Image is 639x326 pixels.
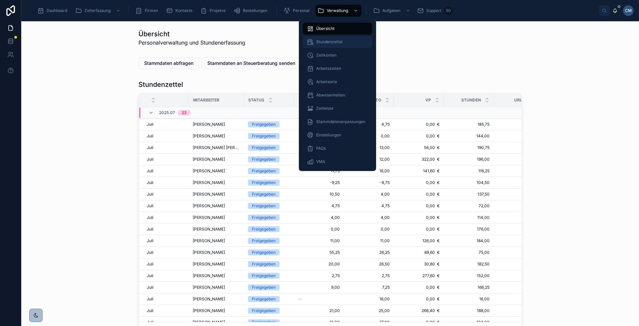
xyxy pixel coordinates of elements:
[147,180,185,185] a: Juli
[398,261,440,267] span: 30,80 €
[298,157,340,162] a: 0,00
[398,145,440,150] span: 56,00 €
[303,63,372,75] a: Arbeitszeiten
[498,180,539,185] a: 10,0
[448,250,490,255] a: 75,00
[448,133,490,139] span: 144,00
[303,129,372,141] a: Einstellungen
[398,285,440,290] span: 0,00 €
[147,133,153,139] span: Juli
[248,284,290,290] a: Freigegeben
[193,215,225,220] span: [PERSON_NAME]
[147,203,185,209] a: Juli
[147,296,153,302] span: Juli
[348,250,390,255] a: 26,25
[252,273,276,279] div: Freigegeben
[348,238,390,244] span: 11,00
[193,227,225,232] span: [PERSON_NAME]
[448,273,490,278] a: 152,00
[147,215,153,220] span: Juli
[298,133,340,139] span: 0,00
[448,215,490,220] a: 114,00
[316,79,337,84] span: Arbeitsorte
[398,133,440,139] a: 0,00 €
[193,145,240,150] a: [PERSON_NAME] [PERSON_NAME]
[147,168,185,174] a: Juli
[193,192,225,197] span: [PERSON_NAME]
[498,145,539,150] a: 0,0
[193,273,240,278] a: [PERSON_NAME]
[193,227,240,232] a: [PERSON_NAME]
[248,180,290,186] a: Freigegeben
[348,273,390,278] a: 2,75
[448,203,490,209] span: 72,00
[348,215,390,220] a: 4,00
[348,203,390,209] span: 4,75
[298,285,340,290] a: 9,00
[448,157,490,162] a: 196,00
[193,238,240,244] a: [PERSON_NAME]
[498,168,539,174] a: 9,0
[398,157,440,162] a: 322,00 €
[398,296,440,302] span: 0,00 €
[193,285,240,290] a: [PERSON_NAME]
[147,145,185,150] a: Juli
[147,157,185,162] a: Juli
[348,192,390,197] a: 4,00
[298,215,340,220] a: 4,00
[207,60,295,67] span: Stammdaten an Steuerberatung senden
[448,168,490,174] span: 116,25
[138,57,199,69] button: Stammdaten abfragen
[252,215,276,221] div: Freigegeben
[193,261,240,267] a: [PERSON_NAME]
[316,132,341,138] span: Einstellungen
[398,203,440,209] span: 0,00 €
[348,227,390,232] span: 0,00
[147,227,185,232] a: Juli
[193,192,240,197] a: [PERSON_NAME]
[35,5,72,17] a: Dashboard
[348,168,390,174] a: 16,00
[316,119,365,124] span: Stammdatenanpassungen
[147,238,185,244] a: Juli
[248,133,290,139] a: Freigegeben
[498,238,539,244] a: 0,0
[316,92,345,98] span: Abwesenheiten
[398,168,440,174] a: 141,60 €
[144,60,193,67] span: Stammdaten abfragen
[298,227,340,232] span: 0,00
[193,168,240,174] a: [PERSON_NAME]
[498,227,539,232] span: 1,0
[193,203,225,209] span: [PERSON_NAME]
[298,250,340,255] span: 55,25
[448,192,490,197] span: 137,50
[498,192,539,197] span: 1,0
[193,250,225,255] span: [PERSON_NAME]
[498,285,539,290] a: 1,0
[85,8,110,13] span: Zeiterfassung
[147,250,153,255] span: Juli
[498,203,539,209] a: 14,0
[248,249,290,255] a: Freigegeben
[303,76,372,88] a: Arbeitsorte
[298,203,340,209] a: 4,75
[193,133,225,139] span: [PERSON_NAME]
[73,5,124,17] a: Zeiterfassung
[498,122,539,127] span: 0,0
[193,180,225,185] span: [PERSON_NAME]
[252,168,276,174] div: Freigegeben
[298,238,340,244] a: 11,00
[448,296,490,302] a: 16,00
[398,215,440,220] a: 0,00 €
